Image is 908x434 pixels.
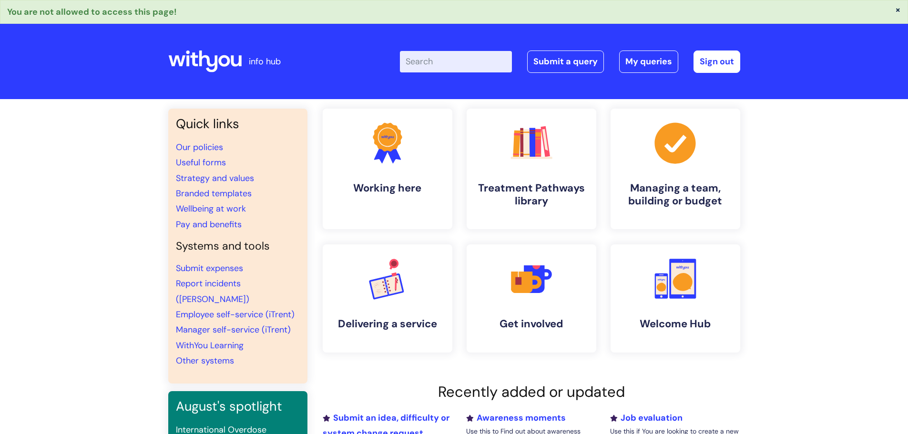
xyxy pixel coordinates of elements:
a: Welcome Hub [611,244,740,352]
a: Manager self-service (iTrent) [176,324,291,335]
a: Get involved [467,244,596,352]
a: Branded templates [176,188,252,199]
a: Job evaluation [610,412,683,424]
h4: Treatment Pathways library [474,182,589,207]
a: Strategy and values [176,172,254,184]
h4: Delivering a service [330,318,445,330]
input: Search [400,51,512,72]
p: info hub [249,54,281,69]
button: × [895,5,901,14]
a: Managing a team, building or budget [611,109,740,229]
a: Pay and benefits [176,219,242,230]
a: My queries [619,50,678,72]
a: Employee self-service (iTrent) [176,309,295,320]
h3: Quick links [176,116,300,131]
a: WithYou Learning [176,340,244,351]
div: | - [400,50,740,72]
h3: August's spotlight [176,399,300,414]
a: Sign out [694,50,740,72]
a: Submit a query [527,50,604,72]
h4: Working here [330,182,445,194]
a: Awareness moments [466,412,566,424]
h4: Welcome Hub [618,318,733,330]
a: Our policies [176,141,223,153]
h2: Recently added or updated [323,383,740,401]
h4: Managing a team, building or budget [618,182,733,207]
a: Wellbeing at work [176,203,246,214]
a: Treatment Pathways library [467,109,596,229]
a: Delivering a service [323,244,452,352]
h4: Systems and tools [176,240,300,253]
a: Useful forms [176,157,226,168]
h4: Get involved [474,318,589,330]
a: Working here [323,109,452,229]
a: Report incidents ([PERSON_NAME]) [176,278,249,304]
a: Submit expenses [176,262,243,274]
a: Other systems [176,355,234,366]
